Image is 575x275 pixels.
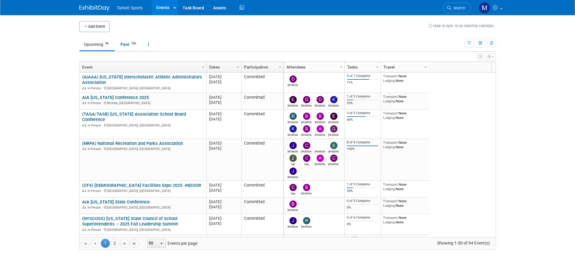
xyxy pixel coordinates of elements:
span: In-Person [88,228,103,232]
div: [GEOGRAPHIC_DATA], [GEOGRAPHIC_DATA] [82,188,204,193]
img: Kelsey Hunter [330,96,337,103]
span: Transport: [383,111,399,115]
a: Go to the last page [130,239,139,248]
div: [DATE] [209,100,238,105]
span: - [222,141,223,145]
div: [DATE] [209,95,238,100]
div: [DATE] [209,146,238,151]
img: Jeff Sackman [289,217,297,224]
div: 1 of 5 Complete [347,236,378,240]
div: None None [383,94,426,103]
div: [DATE] [209,236,238,241]
a: Column Settings [374,62,381,71]
div: [DATE] [209,183,238,188]
div: None None [383,216,426,224]
img: David Dwyer [289,75,297,83]
div: [DATE] [209,141,238,146]
a: AIA [US_STATE] Conference 2025 [82,95,149,100]
span: Column Settings [201,65,206,69]
span: In-Person [88,86,103,90]
span: Column Settings [278,65,283,69]
span: - [222,95,223,100]
span: - [222,200,223,204]
a: (CFX) [DEMOGRAPHIC_DATA] Facilities Expo 2025 -INDOOR [82,183,201,188]
div: 8 of 8 Complete [347,140,378,145]
span: Transport: [383,140,399,145]
a: Column Settings [277,62,283,71]
div: Bernie Mulvaney [301,120,312,124]
div: [DATE] [209,188,238,193]
div: 5 of 7 Complete [347,74,378,78]
div: Greg Pels [328,133,339,136]
div: None None [383,140,426,149]
a: Participation [244,62,280,72]
img: Robert Wilcox [289,113,297,120]
div: Kelsey Hunter [328,103,339,107]
div: [GEOGRAPHIC_DATA], [GEOGRAPHIC_DATA] [82,205,204,210]
div: 0% [347,222,378,226]
span: Events per page [139,239,203,248]
div: David Dwyer [288,83,298,87]
span: Lodging: [383,203,396,208]
img: In-Person Event [82,147,86,150]
div: 1 of 5 Complete [347,182,378,187]
div: 0% [347,206,378,210]
img: Bernie Mulvaney [289,200,297,208]
img: Cale Hayes [303,155,310,162]
img: Kevin Fontaine [289,125,297,133]
img: Emma Bohn [289,96,297,103]
div: Chris Wedge [301,149,312,153]
div: [DATE] [209,74,238,79]
span: - [222,75,223,79]
div: Eric Lutz [328,120,339,124]
a: How to sync to an external calendar... [429,24,496,28]
div: None None [383,111,426,120]
a: Go to the next page [120,239,129,248]
img: Cale Hayes [289,184,297,191]
div: [DATE] [209,199,238,204]
span: 745 [129,41,138,46]
a: (MSPMA) [US_STATE] School Plant Managers Association [82,236,198,242]
div: Jed Easterbrook [288,149,298,153]
img: Ryan McMahan [317,142,324,149]
a: Go to the first page [81,239,90,248]
span: 1 [101,239,110,248]
div: Aaron Kirby [315,133,325,136]
div: 100% [347,147,378,151]
span: In-Person [88,206,103,209]
a: AIA [US_STATE] State Conference [82,199,150,205]
img: Bryan Cox [317,113,324,120]
a: Column Settings [235,62,241,71]
td: Committed [241,181,283,197]
div: Scott George [328,149,339,153]
div: Kevin Fontaine [288,133,298,136]
span: Tarkett Sports [117,5,143,10]
span: Showing 1-50 of 94 Event(s) [431,239,495,247]
a: Past745 [116,39,142,50]
span: Lodging: [383,220,396,224]
div: [DATE] [209,111,238,117]
img: Chris Wedge [303,142,310,149]
img: David Ross [317,96,324,103]
div: 0 of 6 Complete [347,216,378,220]
a: Column Settings [422,62,429,71]
img: In-Person Event [82,228,86,231]
img: Aaron Kirby [317,125,324,133]
div: None None [383,236,426,245]
a: 2 [110,239,119,248]
div: Charles Colletti [328,162,339,166]
a: Upcoming94 [79,39,115,50]
div: 0 of 5 Complete [347,199,378,203]
span: 50 [147,239,158,248]
div: [GEOGRAPHIC_DATA], [GEOGRAPHIC_DATA] [82,85,204,91]
a: Go to the previous page [91,239,100,248]
div: Jeff Sackman [288,224,298,228]
div: 60% [347,118,378,122]
div: None None [383,199,426,208]
div: 1 of 5 Complete [347,94,378,99]
img: In-Person Event [82,101,86,104]
td: Committed [241,93,283,110]
div: [DATE] [209,79,238,85]
span: select [159,241,164,246]
img: Scott George [330,142,337,149]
